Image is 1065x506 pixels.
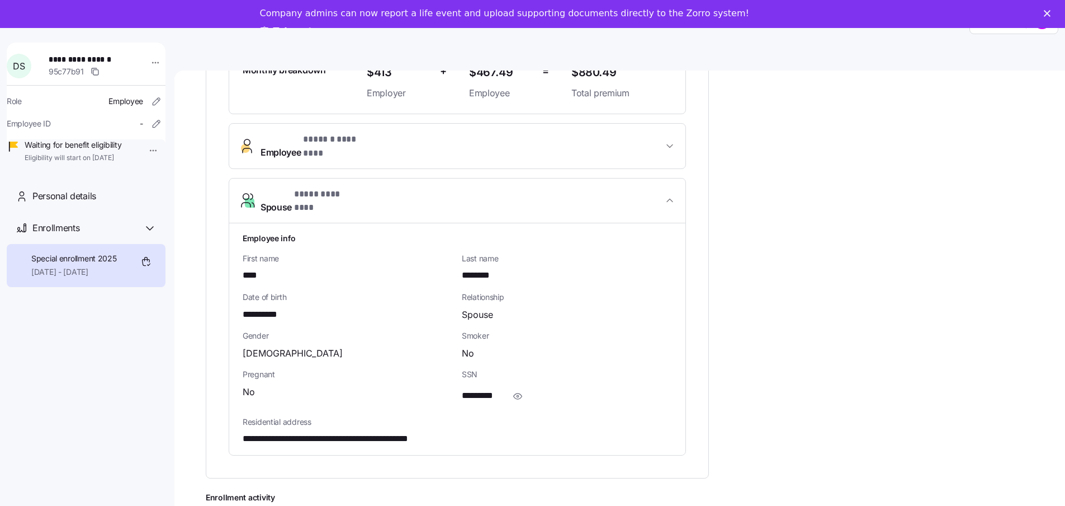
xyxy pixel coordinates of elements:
span: Employee ID [7,118,51,129]
span: Gender [243,330,453,341]
span: Last name [462,253,672,264]
span: Waiting for benefit eligibility [25,139,121,151]
span: First name [243,253,453,264]
span: Employer [367,86,431,100]
span: $880.49 [571,63,672,82]
h1: Employee info [243,232,672,244]
span: Employee [108,96,143,107]
span: Monthly breakdown [243,63,326,77]
span: Residential address [243,416,672,428]
span: No [243,385,255,399]
span: [DATE] - [DATE] [31,266,117,278]
span: Role [7,96,22,107]
span: Pregnant [243,369,453,380]
span: Smoker [462,330,672,341]
span: + [440,63,447,79]
span: Total premium [571,86,672,100]
span: = [542,63,549,79]
span: No [462,346,474,360]
span: 95c77b91 [49,66,84,77]
span: Personal details [32,189,96,203]
span: - [140,118,143,129]
span: SSN [462,369,672,380]
span: Date of birth [243,292,453,303]
div: Company admins can now report a life event and upload supporting documents directly to the Zorro ... [260,8,749,19]
span: Enrollment activity [206,492,709,503]
span: Special enrollment 2025 [31,253,117,264]
span: D S [13,62,25,71]
span: Relationship [462,292,672,303]
div: Close [1044,10,1055,17]
span: Employee [469,86,533,100]
span: $413 [367,63,431,82]
span: Spouse [462,308,493,322]
span: [DEMOGRAPHIC_DATA] [243,346,343,360]
span: Enrollments [32,221,79,235]
a: Take a tour [260,26,330,38]
span: Spouse [261,188,358,214]
span: Employee [261,133,377,160]
span: $467.49 [469,63,533,82]
span: Eligibility will start on [DATE] [25,153,121,163]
